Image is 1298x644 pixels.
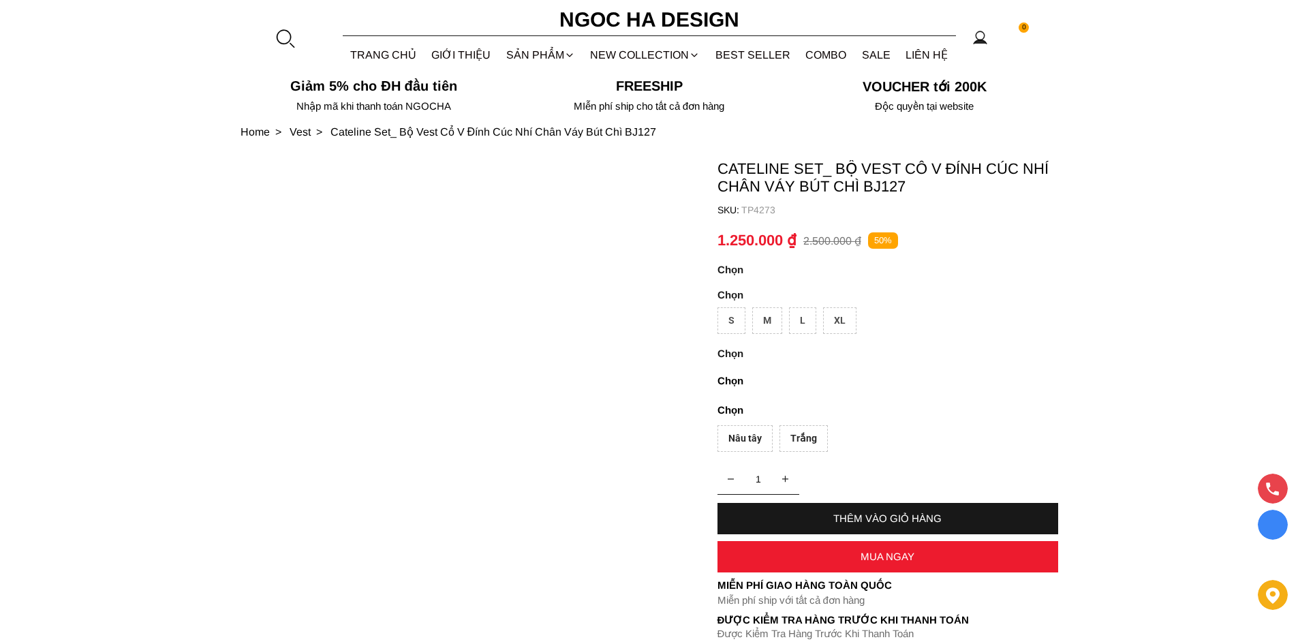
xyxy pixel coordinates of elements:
[717,204,741,215] h6: SKU:
[717,232,797,249] p: 1.250.000 ₫
[290,78,457,93] font: Giảm 5% cho ĐH đầu tiên
[290,126,330,138] a: Link to Vest
[296,100,451,112] font: Nhập mã khi thanh toán NGOCHA
[717,594,865,606] font: Miễn phí ship với tất cả đơn hàng
[717,160,1058,196] p: Cateline Set_ Bộ Vest Cổ V Đính Cúc Nhí Chân Váy Bút Chì BJ127
[616,78,683,93] font: Freeship
[803,234,861,247] p: 2.500.000 ₫
[898,37,956,73] a: LIÊN HỆ
[1258,510,1288,540] a: Display image
[779,425,828,452] div: Trắng
[708,37,799,73] a: BEST SELLER
[717,579,892,591] font: Miễn phí giao hàng toàn quốc
[868,232,898,249] p: 50%
[791,100,1058,112] h6: Độc quyền tại website
[1258,546,1288,572] a: messenger
[741,204,1058,215] p: TP4273
[583,37,708,73] a: NEW COLLECTION
[270,126,287,138] span: >
[717,551,1058,562] div: MUA NGAY
[798,37,854,73] a: Combo
[717,425,773,452] div: Nâu tây
[311,126,328,138] span: >
[1019,22,1030,33] span: 0
[791,78,1058,95] h5: VOUCHER tới 200K
[789,307,816,334] div: L
[752,307,782,334] div: M
[547,3,752,36] a: Ngoc Ha Design
[717,307,745,334] div: S
[854,37,899,73] a: SALE
[717,512,1058,524] div: THÊM VÀO GIỎ HÀNG
[241,126,290,138] a: Link to Home
[499,37,583,73] div: SẢN PHẨM
[717,465,799,493] input: Quantity input
[424,37,499,73] a: GIỚI THIỆU
[717,614,1058,626] p: Được Kiểm Tra Hàng Trước Khi Thanh Toán
[717,628,1058,640] p: Được Kiểm Tra Hàng Trước Khi Thanh Toán
[823,307,856,334] div: XL
[343,37,424,73] a: TRANG CHỦ
[330,126,657,138] a: Link to Cateline Set_ Bộ Vest Cổ V Đính Cúc Nhí Chân Váy Bút Chì BJ127
[516,100,783,112] h6: MIễn phí ship cho tất cả đơn hàng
